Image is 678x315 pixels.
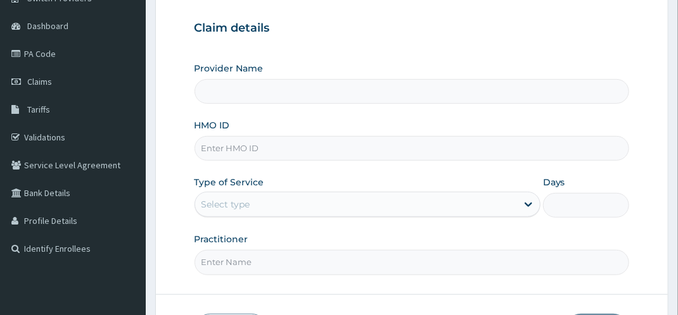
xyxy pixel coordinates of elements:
div: Select type [201,198,250,211]
label: HMO ID [195,119,230,132]
label: Practitioner [195,233,248,245]
span: Tariffs [27,104,50,115]
label: Type of Service [195,176,264,188]
span: Dashboard [27,20,68,32]
input: Enter HMO ID [195,136,630,161]
h3: Claim details [195,22,630,35]
label: Provider Name [195,62,264,75]
input: Enter Name [195,250,630,275]
span: Claims [27,76,52,87]
label: Days [543,176,565,188]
